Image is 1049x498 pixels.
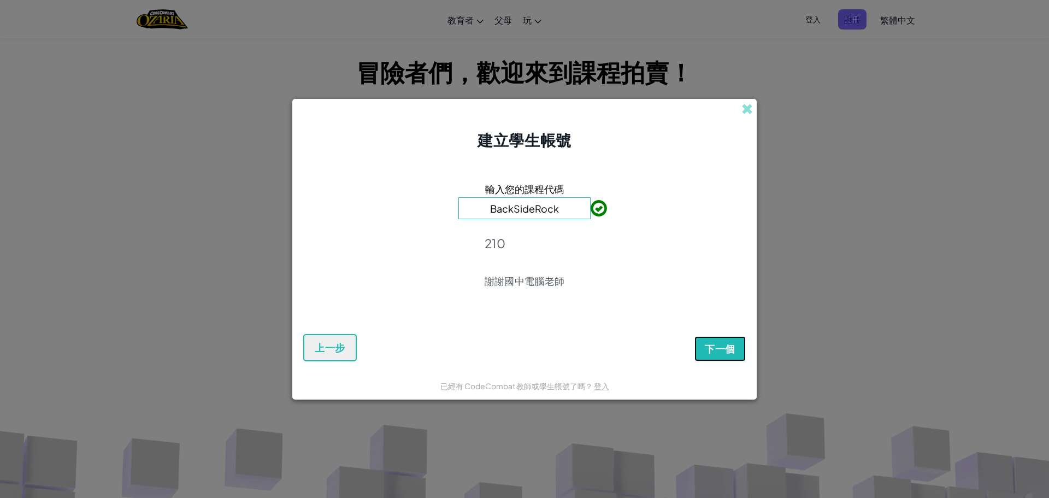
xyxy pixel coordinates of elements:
[315,341,345,354] font: 上一步
[485,183,564,195] font: 輸入您的課程代碼
[594,381,609,391] a: 登入
[478,130,571,149] font: 建立學生帳號
[303,334,357,361] button: 上一步
[485,274,564,287] font: 謝謝國中電腦老師
[694,336,746,361] button: 下一個
[440,381,593,391] font: 已經有 CodeCombat 教師或學生帳號了嗎？
[485,236,505,251] font: 210
[705,342,735,355] font: 下一個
